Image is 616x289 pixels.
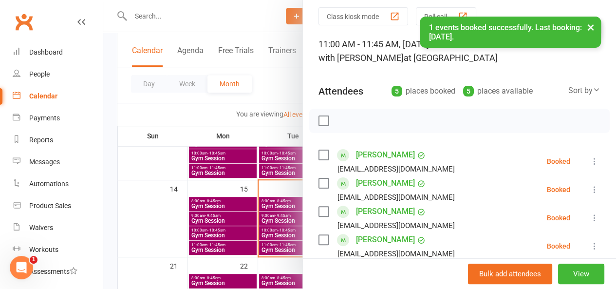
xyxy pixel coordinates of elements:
div: Automations [29,180,69,188]
div: Assessments [29,268,77,275]
div: 1 events booked successfully. Last booking: [DATE]. [420,17,601,48]
div: People [29,70,50,78]
button: View [558,264,604,284]
a: Reports [13,129,103,151]
a: Waivers [13,217,103,239]
span: 1 [30,256,37,264]
a: [PERSON_NAME] [356,232,415,248]
a: [PERSON_NAME] [356,147,415,163]
div: Calendar [29,92,57,100]
div: [EMAIL_ADDRESS][DOMAIN_NAME] [337,248,455,260]
a: Clubworx [12,10,36,34]
div: [EMAIL_ADDRESS][DOMAIN_NAME] [337,219,455,232]
div: places available [463,84,533,98]
button: Bulk add attendees [468,264,552,284]
div: 11:00 AM - 11:45 AM, [DATE] [318,38,600,65]
a: Workouts [13,239,103,261]
div: Attendees [318,84,363,98]
a: Calendar [13,85,103,107]
a: Assessments [13,261,103,283]
div: Payments [29,114,60,122]
div: places booked [392,84,455,98]
span: at [GEOGRAPHIC_DATA] [404,53,498,63]
iframe: Intercom live chat [10,256,33,279]
div: 5 [392,86,402,96]
div: 5 [463,86,474,96]
div: [EMAIL_ADDRESS][DOMAIN_NAME] [337,163,455,175]
div: [EMAIL_ADDRESS][DOMAIN_NAME] [337,191,455,204]
div: Waivers [29,224,53,231]
div: Booked [547,214,570,221]
span: with [PERSON_NAME] [318,53,404,63]
a: [PERSON_NAME] [356,175,415,191]
a: Dashboard [13,41,103,63]
div: Booked [547,243,570,250]
div: Messages [29,158,60,166]
div: Sort by [568,84,600,97]
button: × [582,17,599,38]
div: Workouts [29,246,58,253]
div: Reports [29,136,53,144]
div: Booked [547,158,570,165]
a: Automations [13,173,103,195]
a: People [13,63,103,85]
div: Booked [547,186,570,193]
a: Messages [13,151,103,173]
a: Payments [13,107,103,129]
div: Product Sales [29,202,71,210]
button: Roll call [416,7,476,25]
button: Class kiosk mode [318,7,408,25]
div: Dashboard [29,48,63,56]
a: Product Sales [13,195,103,217]
a: [PERSON_NAME] [356,204,415,219]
